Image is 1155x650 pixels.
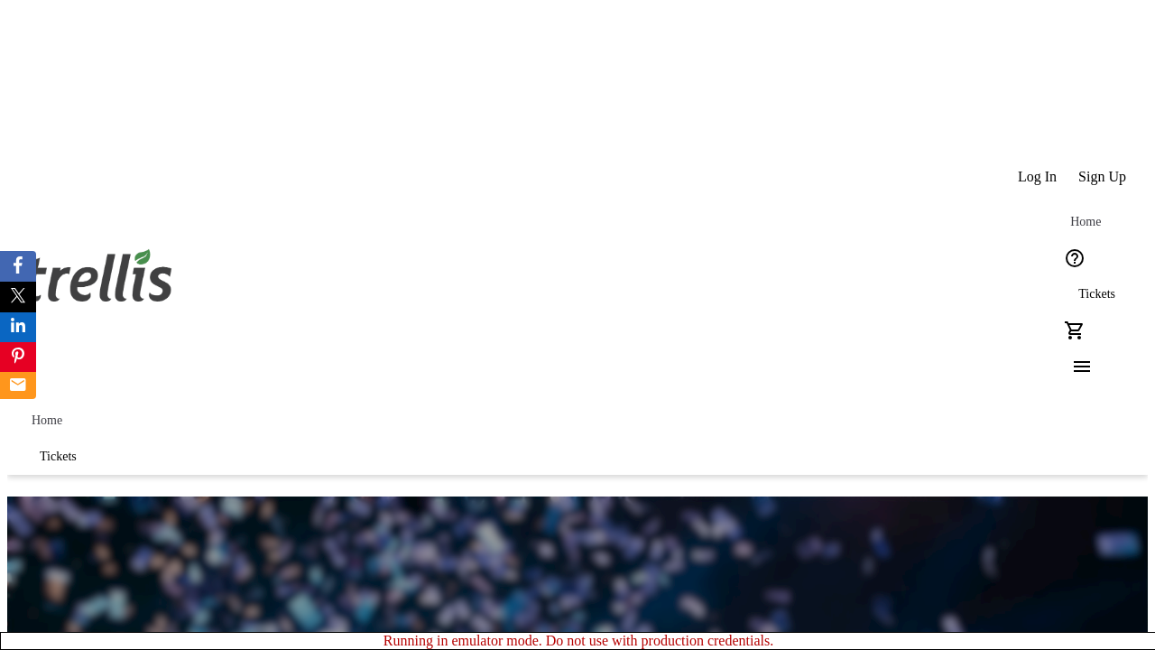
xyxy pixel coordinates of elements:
a: Home [1057,204,1114,240]
a: Tickets [18,439,98,475]
button: Sign Up [1067,159,1137,195]
span: Log In [1018,169,1057,185]
img: Orient E2E Organization eyCYpTSahW's Logo [18,229,179,320]
a: Tickets [1057,276,1137,312]
button: Help [1057,240,1093,276]
a: Home [18,403,76,439]
span: Tickets [40,450,77,464]
button: Log In [1007,159,1067,195]
span: Sign Up [1078,169,1126,185]
button: Menu [1057,348,1093,385]
button: Cart [1057,312,1093,348]
span: Home [1070,215,1101,229]
span: Home [32,413,62,428]
span: Tickets [1078,287,1115,302]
